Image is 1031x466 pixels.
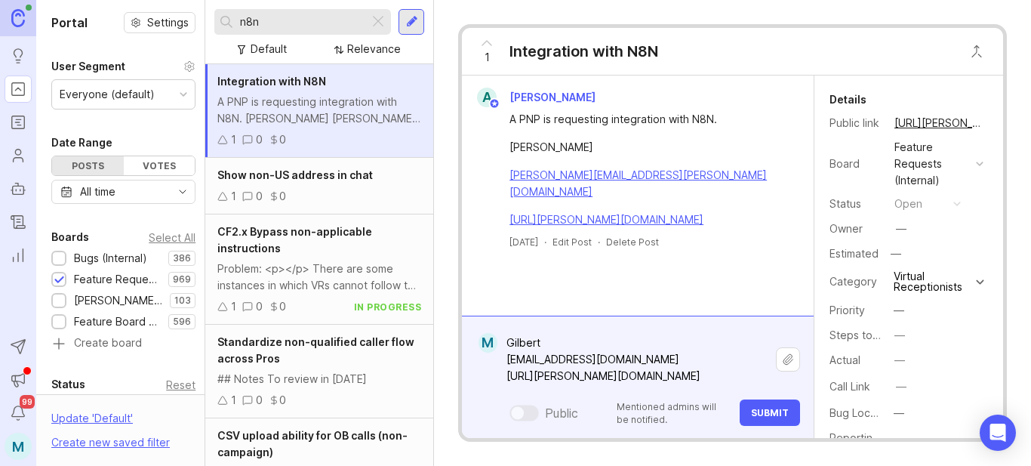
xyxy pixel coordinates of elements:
[829,196,882,212] div: Status
[829,91,866,109] div: Details
[5,400,32,427] button: Notifications
[347,41,401,57] div: Relevance
[20,395,35,409] span: 99
[231,392,236,409] div: 1
[894,327,905,344] div: —
[124,12,195,33] a: Settings
[829,406,895,419] label: Bug Location
[5,42,32,69] a: Ideas
[171,186,195,198] svg: toggle icon
[896,378,906,395] div: —
[829,304,865,316] label: Priority
[231,188,236,205] div: 1
[51,228,89,246] div: Boards
[231,131,236,148] div: 1
[598,236,600,248] div: ·
[217,261,421,294] div: Problem: <p></p> There are some instances in which VRs cannot follow the instructions - (the call...
[173,252,191,264] p: 386
[124,156,195,175] div: Votes
[829,248,879,259] div: Estimated
[173,273,191,285] p: 969
[51,434,170,451] div: Create new saved filter
[174,295,191,307] p: 103
[166,381,195,389] div: Reset
[147,15,189,30] span: Settings
[477,88,497,107] div: A
[509,111,783,128] div: A PNP is requesting integration with N8N.
[894,430,904,446] div: —
[205,158,433,214] a: Show non-US address in chat100
[5,333,32,360] button: Send to Autopilot
[606,236,659,248] div: Delete Post
[509,139,783,156] div: [PERSON_NAME]
[829,273,882,290] div: Category
[5,109,32,136] a: Roadmaps
[886,244,906,264] div: —
[497,329,776,390] textarea: Gilbert [EMAIL_ADDRESS][DOMAIN_NAME] [URL][PERSON_NAME][DOMAIN_NAME]
[217,94,421,127] div: A PNP is requesting integration with N8N. [PERSON_NAME] [PERSON_NAME][EMAIL_ADDRESS][PERSON_NAME]...
[256,131,263,148] div: 0
[5,242,32,269] a: Reporting
[829,115,882,131] div: Public link
[776,347,800,372] button: Upload file
[545,404,578,422] div: Public
[509,168,767,198] a: [PERSON_NAME][EMAIL_ADDRESS][PERSON_NAME][DOMAIN_NAME]
[617,400,731,426] p: Mentioned admins will be notified.
[217,75,326,88] span: Integration with N8N
[217,168,373,181] span: Show non-US address in chat
[80,184,115,200] div: All time
[485,49,490,66] span: 1
[479,333,497,353] div: M
[890,113,988,133] a: [URL][PERSON_NAME]
[217,335,414,365] span: Standardize non-qualified caller flow across Pros
[829,329,932,341] label: Steps to Reproduce
[891,377,911,397] button: Call Link
[509,236,538,248] a: [DATE]
[509,41,658,62] div: Integration with N8N
[51,57,125,76] div: User Segment
[509,91,596,103] span: [PERSON_NAME]
[894,405,904,421] div: —
[751,407,789,418] span: Submit
[51,338,195,351] a: Create board
[205,214,433,325] a: CF2.x Bypass non-applicable instructionsProblem: <p></p> There are some instances in which VRs ca...
[5,175,32,202] a: Autopilot
[256,298,263,315] div: 0
[962,36,992,66] button: Close button
[829,221,882,237] div: Owner
[5,366,32,393] button: Announcements
[74,292,162,309] div: [PERSON_NAME] (Public)
[894,139,970,189] div: Feature Requests (Internal)
[217,429,408,458] span: CSV upload ability for OB calls (non-campaign)
[5,433,32,460] button: M
[205,64,433,158] a: Integration with N8NA PNP is requesting integration with N8N. [PERSON_NAME] [PERSON_NAME][EMAIL_A...
[51,134,112,152] div: Date Range
[217,225,372,255] span: CF2.x Bypass non-applicable instructions
[544,236,546,248] div: ·
[51,410,133,434] div: Update ' Default '
[74,271,161,288] div: Feature Requests (Internal)
[890,350,909,370] button: Actual
[251,41,287,57] div: Default
[11,9,25,26] img: Canny Home
[74,250,147,267] div: Bugs (Internal)
[894,196,922,212] div: open
[240,14,363,30] input: Search...
[829,156,882,172] div: Board
[217,371,421,387] div: ## Notes To review in [DATE]
[279,298,286,315] div: 0
[52,156,124,175] div: Posts
[256,188,263,205] div: 0
[552,236,592,248] div: Edit Post
[894,302,904,319] div: —
[980,415,1016,451] div: Open Intercom Messenger
[74,313,161,330] div: Feature Board Sandbox [DATE]
[279,392,286,409] div: 0
[354,301,422,313] div: in progress
[829,380,870,393] label: Call Link
[279,131,286,148] div: 0
[468,88,608,107] a: A[PERSON_NAME]
[5,142,32,169] a: Users
[896,221,906,237] div: —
